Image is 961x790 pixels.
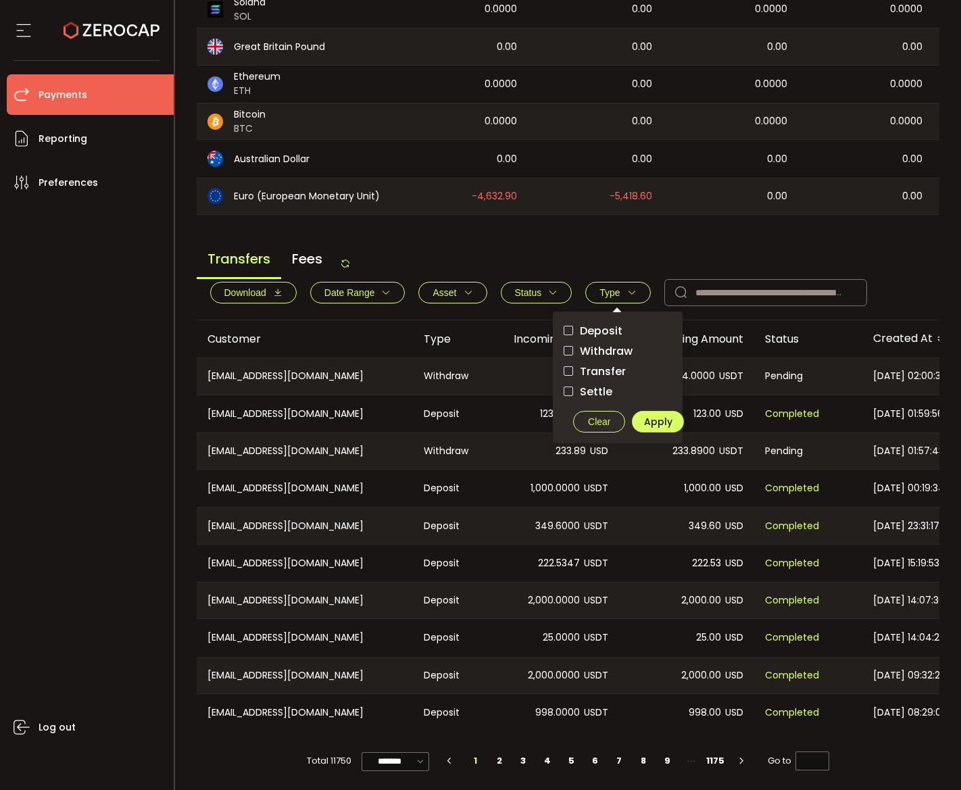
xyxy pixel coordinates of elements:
li: 7 [608,751,632,770]
button: Apply [632,411,684,433]
div: Deposit [413,395,484,433]
div: [EMAIL_ADDRESS][DOMAIN_NAME] [197,470,413,507]
span: 0.0000 [755,114,787,129]
span: 0.00 [632,1,652,17]
div: Withdraw [413,358,484,394]
span: 0.00 [767,39,787,55]
span: 349.6000 [535,518,580,534]
div: Deposit [413,545,484,582]
div: Withdraw [413,433,484,469]
span: Total 11750 [307,751,351,770]
span: 0.00 [902,151,922,167]
span: SOL [234,9,266,24]
span: Payments [39,85,87,105]
span: BTC [234,122,266,136]
span: 0.0000 [890,1,922,17]
li: 5 [560,751,584,770]
span: 25.0000 [543,630,580,645]
span: 0.0000 [890,114,922,129]
span: Asset [433,287,456,298]
div: [EMAIL_ADDRESS][DOMAIN_NAME] [197,433,413,469]
span: 0.00 [632,76,652,92]
li: 8 [631,751,656,770]
span: USDT [719,368,743,384]
span: Completed [765,593,819,608]
span: 0.0000 [485,114,517,129]
span: Status [515,287,542,298]
span: USDT [584,480,608,496]
div: [EMAIL_ADDRESS][DOMAIN_NAME] [197,358,413,394]
span: [DATE] 14:04:28 [873,630,945,645]
div: Deposit [413,470,484,507]
button: Clear [573,411,625,433]
span: 123.00 [693,406,721,422]
span: [DATE] 02:00:36 [873,368,947,384]
span: Deposit [573,324,622,337]
span: 0.00 [902,39,922,55]
span: Fees [281,241,333,277]
span: Reporting [39,129,87,149]
span: 0.00 [632,39,652,55]
span: [DATE] 09:32:21 [873,668,943,683]
span: [DATE] 01:59:56 [873,406,943,422]
span: 123.0000 [540,406,580,422]
span: 2,000.0000 [528,668,580,683]
span: 0.0000 [485,1,517,17]
div: [EMAIL_ADDRESS][DOMAIN_NAME] [197,545,413,582]
div: [EMAIL_ADDRESS][DOMAIN_NAME] [197,508,413,543]
span: Completed [765,705,819,720]
img: aud_portfolio.svg [207,151,224,167]
span: Completed [765,406,819,422]
span: 349.60 [689,518,721,534]
span: [DATE] 00:19:34 [873,480,945,496]
span: Completed [765,556,819,571]
span: Completed [765,480,819,496]
div: Deposit [413,619,484,656]
span: 0.0000 [755,76,787,92]
span: USD [725,406,743,422]
span: 1,000.00 [684,480,721,496]
li: 9 [656,751,680,770]
span: Pending [765,443,803,459]
span: Preferences [39,173,98,193]
span: 0.00 [902,189,922,204]
span: Australian Dollar [234,152,310,166]
span: 998.00 [689,705,721,720]
span: USDT [719,443,743,459]
span: -5,418.60 [610,189,652,204]
iframe: Chat Widget [893,725,961,790]
img: eth_portfolio.svg [207,76,224,93]
span: Settle [573,385,612,398]
span: 0.0000 [755,1,787,17]
span: 0.00 [497,39,517,55]
span: -4,632.90 [472,189,517,204]
button: Type [585,282,650,303]
span: [DATE] 23:31:17 [873,518,939,534]
div: Status [754,331,862,347]
span: [DATE] 01:57:43 [873,443,944,459]
span: 0.0000 [890,76,922,92]
span: 0.00 [632,151,652,167]
span: USDT [584,518,608,534]
span: Download [224,287,266,298]
span: Completed [765,630,819,645]
img: sol_portfolio.png [207,1,224,18]
span: [DATE] 15:19:53 [873,556,939,571]
img: eur_portfolio.svg [207,188,224,204]
span: 233.8900 [672,443,715,459]
div: Incoming Amount [484,331,619,347]
span: Pending [765,368,803,384]
span: 222.5347 [538,556,580,571]
span: 2,000.0000 [528,593,580,608]
div: Deposit [413,694,484,731]
div: Type [413,331,484,347]
span: 0.00 [767,189,787,204]
span: Transfers [197,241,281,279]
span: USD [725,630,743,645]
span: 998.0000 [535,705,580,720]
span: ETH [234,84,280,98]
span: Transfer [573,365,626,378]
span: USD [725,518,743,534]
div: [EMAIL_ADDRESS][DOMAIN_NAME] [197,694,413,731]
